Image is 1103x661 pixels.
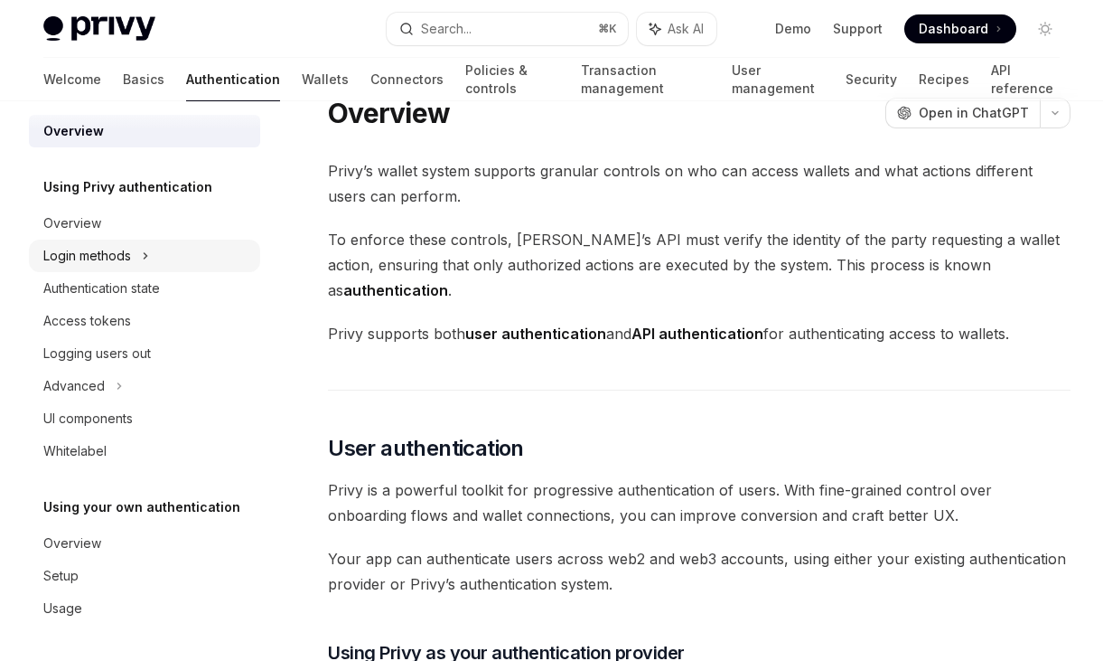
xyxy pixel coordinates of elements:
[302,58,349,101] a: Wallets
[29,527,260,560] a: Overview
[421,18,472,40] div: Search...
[919,104,1029,122] span: Open in ChatGPT
[631,325,763,343] strong: API authentication
[919,20,988,38] span: Dashboard
[991,58,1060,101] a: API reference
[668,20,704,38] span: Ask AI
[29,272,260,305] a: Authentication state
[43,120,104,142] div: Overview
[29,560,260,592] a: Setup
[43,375,105,397] div: Advanced
[328,321,1070,346] span: Privy supports both and for authenticating access to wallets.
[919,58,969,101] a: Recipes
[43,245,131,267] div: Login methods
[885,98,1040,128] button: Open in ChatGPT
[328,158,1070,209] span: Privy’s wallet system supports granular controls on who can access wallets and what actions diffe...
[43,343,151,364] div: Logging users out
[465,325,606,343] strong: user authentication
[833,20,883,38] a: Support
[186,58,280,101] a: Authentication
[29,435,260,467] a: Whitelabel
[598,22,617,36] span: ⌘ K
[43,440,107,462] div: Whitelabel
[43,310,131,332] div: Access tokens
[123,58,164,101] a: Basics
[29,305,260,337] a: Access tokens
[43,565,79,587] div: Setup
[775,20,811,38] a: Demo
[846,58,897,101] a: Security
[43,58,101,101] a: Welcome
[43,496,240,518] h5: Using your own authentication
[29,115,260,147] a: Overview
[328,227,1070,303] span: To enforce these controls, [PERSON_NAME]’s API must verify the identity of the party requesting a...
[43,176,212,198] h5: Using Privy authentication
[328,97,450,129] h1: Overview
[370,58,444,101] a: Connectors
[43,533,101,554] div: Overview
[43,16,155,42] img: light logo
[43,408,133,430] div: UI components
[328,434,524,463] span: User authentication
[387,13,627,45] button: Search...⌘K
[1031,14,1060,43] button: Toggle dark mode
[29,207,260,240] a: Overview
[343,281,448,299] strong: authentication
[637,13,716,45] button: Ask AI
[29,402,260,435] a: UI components
[328,546,1070,597] span: Your app can authenticate users across web2 and web3 accounts, using either your existing authent...
[904,14,1016,43] a: Dashboard
[732,58,824,101] a: User management
[43,212,101,234] div: Overview
[581,58,711,101] a: Transaction management
[465,58,559,101] a: Policies & controls
[43,598,82,619] div: Usage
[29,592,260,625] a: Usage
[29,337,260,370] a: Logging users out
[328,477,1070,528] span: Privy is a powerful toolkit for progressive authentication of users. With fine-grained control ov...
[43,278,160,299] div: Authentication state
